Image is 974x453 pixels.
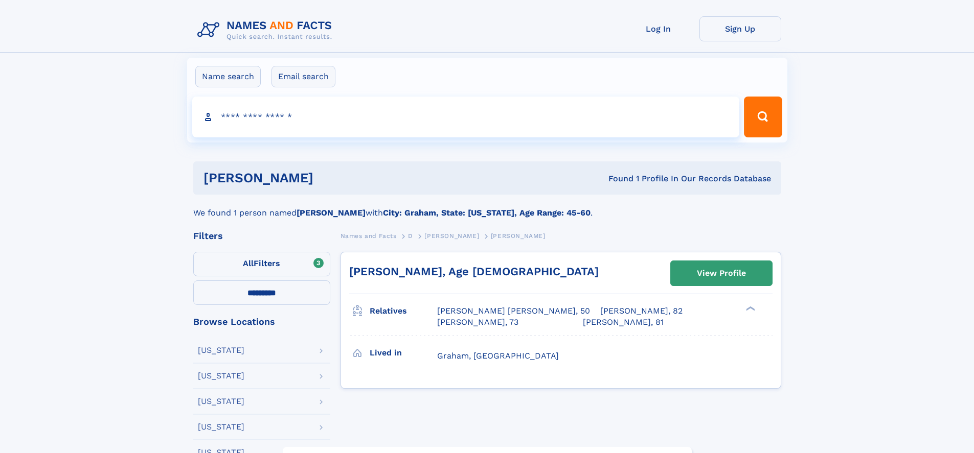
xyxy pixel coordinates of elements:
a: [PERSON_NAME] [PERSON_NAME], 50 [437,305,590,317]
a: [PERSON_NAME], Age [DEMOGRAPHIC_DATA] [349,265,599,278]
label: Name search [195,66,261,87]
a: Log In [618,16,699,41]
span: [PERSON_NAME] [424,232,479,240]
div: Browse Locations [193,317,330,326]
div: We found 1 person named with . [193,195,781,219]
a: Names and Facts [341,229,397,242]
label: Filters [193,252,330,276]
a: Sign Up [699,16,781,41]
span: [PERSON_NAME] [491,232,546,240]
a: [PERSON_NAME], 81 [583,317,664,328]
label: Email search [271,66,335,87]
b: City: Graham, State: [US_STATE], Age Range: 45-60 [383,208,591,218]
a: [PERSON_NAME], 73 [437,317,518,328]
a: View Profile [671,261,772,285]
div: ❯ [743,305,756,312]
h3: Relatives [370,302,437,320]
a: D [408,229,413,242]
h1: [PERSON_NAME] [203,172,461,184]
input: search input [192,97,740,137]
img: Logo Names and Facts [193,16,341,44]
div: [US_STATE] [198,423,244,431]
h3: Lived in [370,344,437,362]
span: All [243,258,254,268]
div: Found 1 Profile In Our Records Database [461,173,771,184]
span: Graham, [GEOGRAPHIC_DATA] [437,351,559,361]
div: [US_STATE] [198,346,244,354]
a: [PERSON_NAME], 82 [600,305,683,317]
button: Search Button [744,97,782,137]
div: [US_STATE] [198,397,244,406]
div: View Profile [697,261,746,285]
div: Filters [193,231,330,241]
span: D [408,232,413,240]
a: [PERSON_NAME] [424,229,479,242]
div: [US_STATE] [198,372,244,380]
b: [PERSON_NAME] [297,208,366,218]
